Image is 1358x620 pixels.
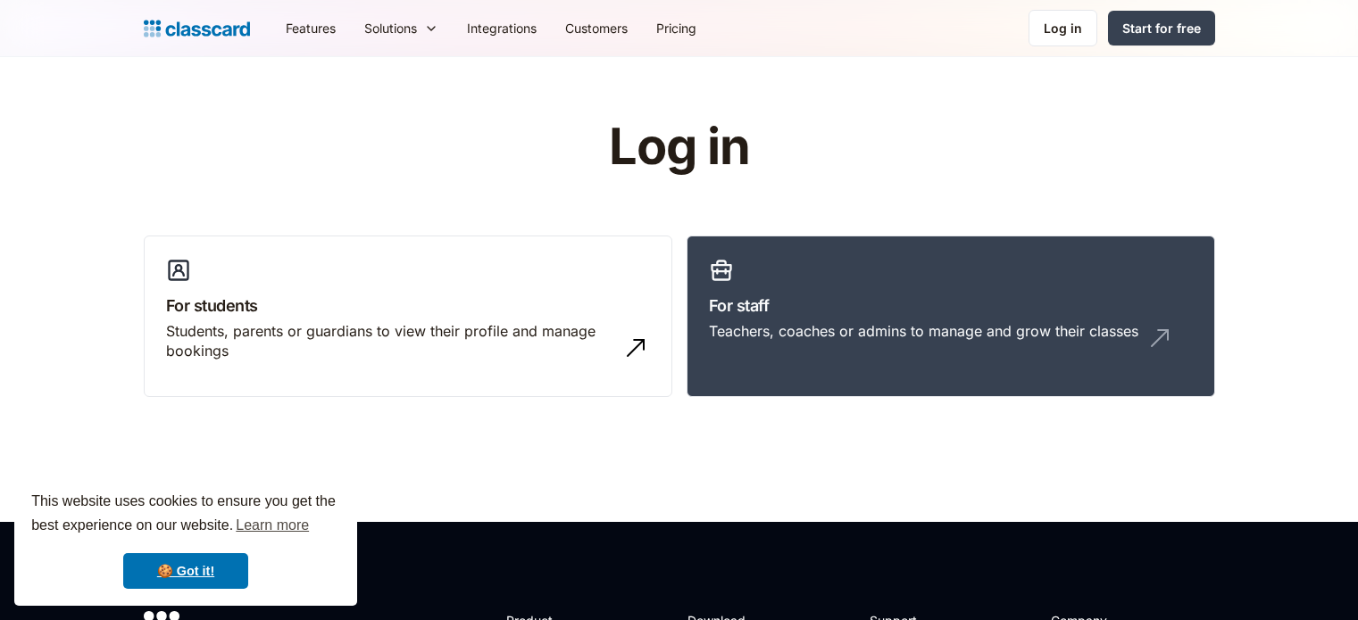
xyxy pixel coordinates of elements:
[123,553,248,589] a: dismiss cookie message
[350,8,453,48] div: Solutions
[709,293,1193,318] h3: For staff
[1044,19,1082,37] div: Log in
[642,8,711,48] a: Pricing
[144,16,250,41] a: Logo
[1108,11,1215,45] a: Start for free
[709,321,1138,341] div: Teachers, coaches or admins to manage and grow their classes
[364,19,417,37] div: Solutions
[31,491,340,539] span: This website uses cookies to ensure you get the best experience on our website.
[144,236,672,398] a: For studentsStudents, parents or guardians to view their profile and manage bookings
[453,8,551,48] a: Integrations
[1029,10,1097,46] a: Log in
[233,512,312,539] a: learn more about cookies
[551,8,642,48] a: Customers
[1122,19,1201,37] div: Start for free
[687,236,1215,398] a: For staffTeachers, coaches or admins to manage and grow their classes
[14,474,357,606] div: cookieconsent
[166,293,650,318] h3: For students
[271,8,350,48] a: Features
[396,120,962,175] h1: Log in
[166,321,614,361] div: Students, parents or guardians to view their profile and manage bookings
